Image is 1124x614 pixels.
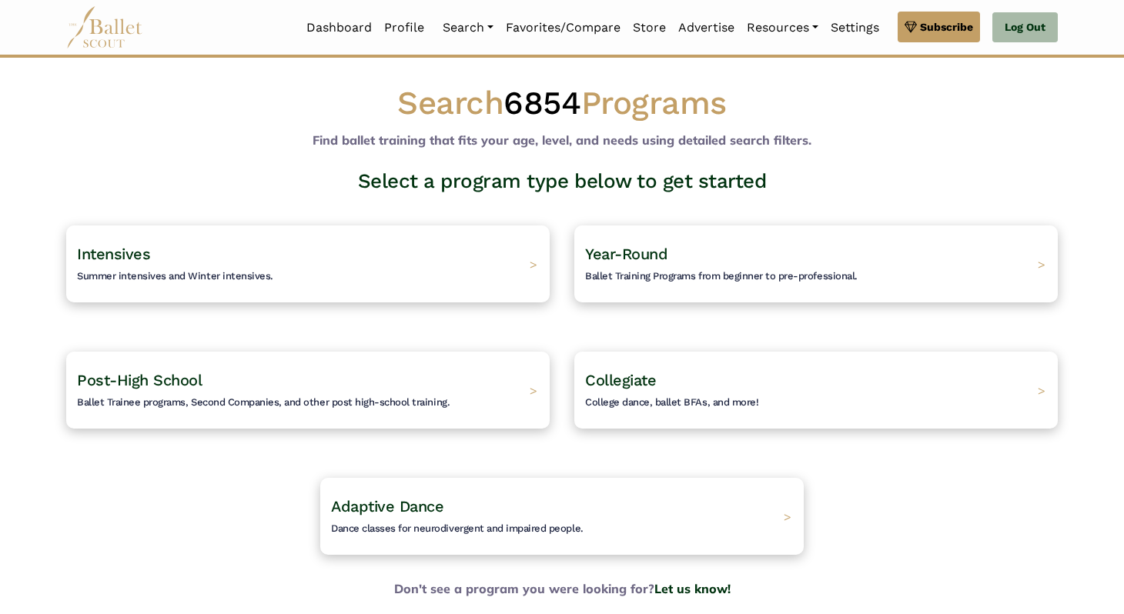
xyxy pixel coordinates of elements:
a: Log Out [992,12,1058,43]
a: Profile [378,12,430,44]
span: > [1038,256,1045,272]
a: Search [437,12,500,44]
span: 6854 [503,84,580,122]
a: CollegiateCollege dance, ballet BFAs, and more! > [574,352,1058,429]
span: > [530,256,537,272]
span: Summer intensives and Winter intensives. [77,270,273,282]
span: > [530,382,537,398]
a: Advertise [672,12,741,44]
a: Store [627,12,672,44]
span: Dance classes for neurodivergent and impaired people. [331,522,584,534]
h1: Search Programs [66,82,1058,125]
span: Year-Round [585,245,667,263]
a: Resources [741,12,825,44]
a: Adaptive DanceDance classes for neurodivergent and impaired people. > [320,478,804,555]
a: Let us know! [654,581,731,596]
span: Intensives [77,245,150,263]
a: Post-High SchoolBallet Trainee programs, Second Companies, and other post high-school training. > [66,352,550,429]
span: Subscribe [920,18,973,35]
a: Favorites/Compare [500,12,627,44]
a: Year-RoundBallet Training Programs from beginner to pre-professional. > [574,225,1058,302]
span: Ballet Trainee programs, Second Companies, and other post high-school training. [77,396,450,408]
span: Collegiate [585,371,656,389]
b: Find ballet training that fits your age, level, and needs using detailed search filters. [313,132,811,148]
a: Settings [825,12,885,44]
a: Dashboard [300,12,378,44]
span: > [784,509,791,524]
a: IntensivesSummer intensives and Winter intensives. > [66,225,550,302]
img: gem.svg [905,18,917,35]
span: > [1038,382,1045,398]
b: Don't see a program you were looking for? [54,579,1070,599]
span: Ballet Training Programs from beginner to pre-professional. [585,270,858,282]
h3: Select a program type below to get started [54,169,1070,195]
span: Post-High School [77,371,202,389]
span: Adaptive Dance [331,497,443,516]
span: College dance, ballet BFAs, and more! [585,396,758,408]
a: Subscribe [898,12,980,42]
